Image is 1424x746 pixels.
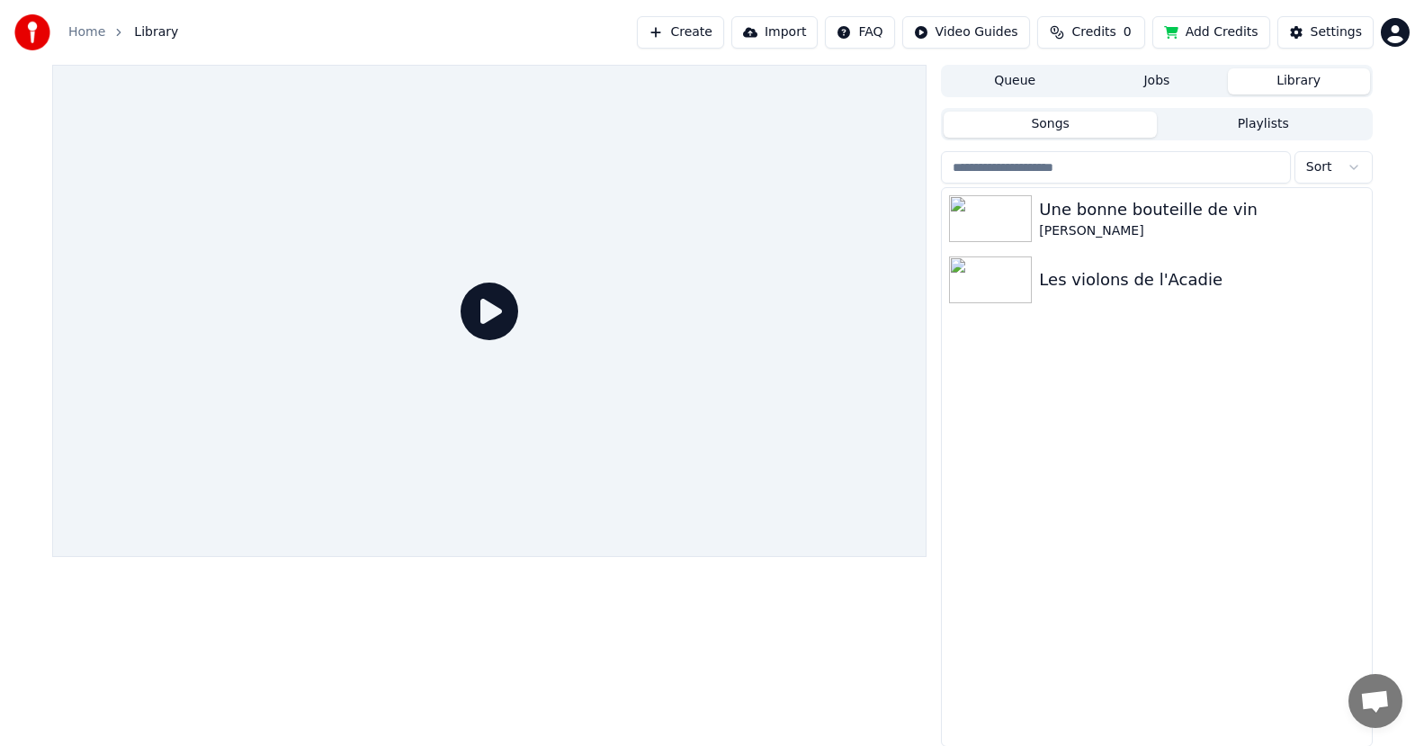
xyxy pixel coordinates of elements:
[637,16,724,49] button: Create
[1039,222,1364,240] div: [PERSON_NAME]
[1071,23,1115,41] span: Credits
[68,23,105,41] a: Home
[1039,197,1364,222] div: Une bonne bouteille de vin
[1037,16,1145,49] button: Credits0
[1152,16,1270,49] button: Add Credits
[1306,158,1332,176] span: Sort
[134,23,178,41] span: Library
[825,16,894,49] button: FAQ
[944,112,1157,138] button: Songs
[902,16,1030,49] button: Video Guides
[944,68,1086,94] button: Queue
[1157,112,1370,138] button: Playlists
[68,23,178,41] nav: breadcrumb
[1086,68,1228,94] button: Jobs
[14,14,50,50] img: youka
[1311,23,1362,41] div: Settings
[1039,267,1364,292] div: Les violons de l'Acadie
[1228,68,1370,94] button: Library
[1124,23,1132,41] span: 0
[1277,16,1374,49] button: Settings
[1348,674,1402,728] div: Open chat
[731,16,818,49] button: Import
